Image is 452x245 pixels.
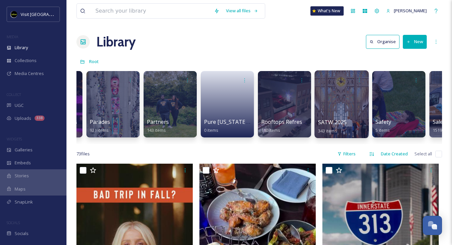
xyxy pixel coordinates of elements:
[318,119,347,126] span: SATW 2025
[7,92,21,97] span: COLLECT
[261,127,280,133] span: 180 items
[376,127,390,133] span: 5 items
[15,199,33,205] span: SnapLink
[147,119,169,133] a: Partners143 items
[35,116,45,121] div: 338
[90,127,109,133] span: 921 items
[383,4,430,17] a: [PERSON_NAME]
[318,127,337,133] span: 343 items
[204,127,218,133] span: 0 items
[76,151,90,157] span: 73 file s
[15,70,44,77] span: Media Centres
[7,220,20,225] span: SOCIALS
[378,147,411,160] div: Date Created
[21,11,72,17] span: Visit [GEOGRAPHIC_DATA]
[15,186,26,192] span: Maps
[414,151,432,157] span: Select all
[261,118,319,125] span: Rooftops Refresh 2025
[334,147,359,160] div: Filters
[15,57,37,64] span: Collections
[403,35,427,48] button: New
[92,4,211,18] input: Search your library
[15,44,28,51] span: Library
[89,57,99,65] a: Root
[376,119,391,133] a: Safety5 items
[147,127,166,133] span: 143 items
[376,118,391,125] span: Safety
[15,147,33,153] span: Galleries
[90,119,110,133] a: Parades921 items
[394,8,427,14] span: [PERSON_NAME]
[7,34,18,39] span: MEDIA
[15,102,24,109] span: UGC
[310,6,344,16] a: What's New
[204,119,269,133] a: Pure [US_STATE] Content0 items
[433,118,446,125] span: Sales
[15,160,31,166] span: Embeds
[15,115,31,122] span: Uploads
[318,119,347,134] a: SATW 2025343 items
[423,216,442,235] button: Open Chat
[89,58,99,64] span: Root
[15,173,29,179] span: Stories
[366,35,399,48] button: Organise
[261,119,319,133] a: Rooftops Refresh 2025180 items
[96,32,136,52] a: Library
[223,4,262,17] a: View all files
[7,136,22,141] span: WIDGETS
[90,118,110,125] span: Parades
[147,118,169,125] span: Partners
[15,230,29,237] span: Socials
[11,11,17,18] img: VISIT%20DETROIT%20LOGO%20-%20BLACK%20BACKGROUND.png
[204,118,269,125] span: Pure [US_STATE] Content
